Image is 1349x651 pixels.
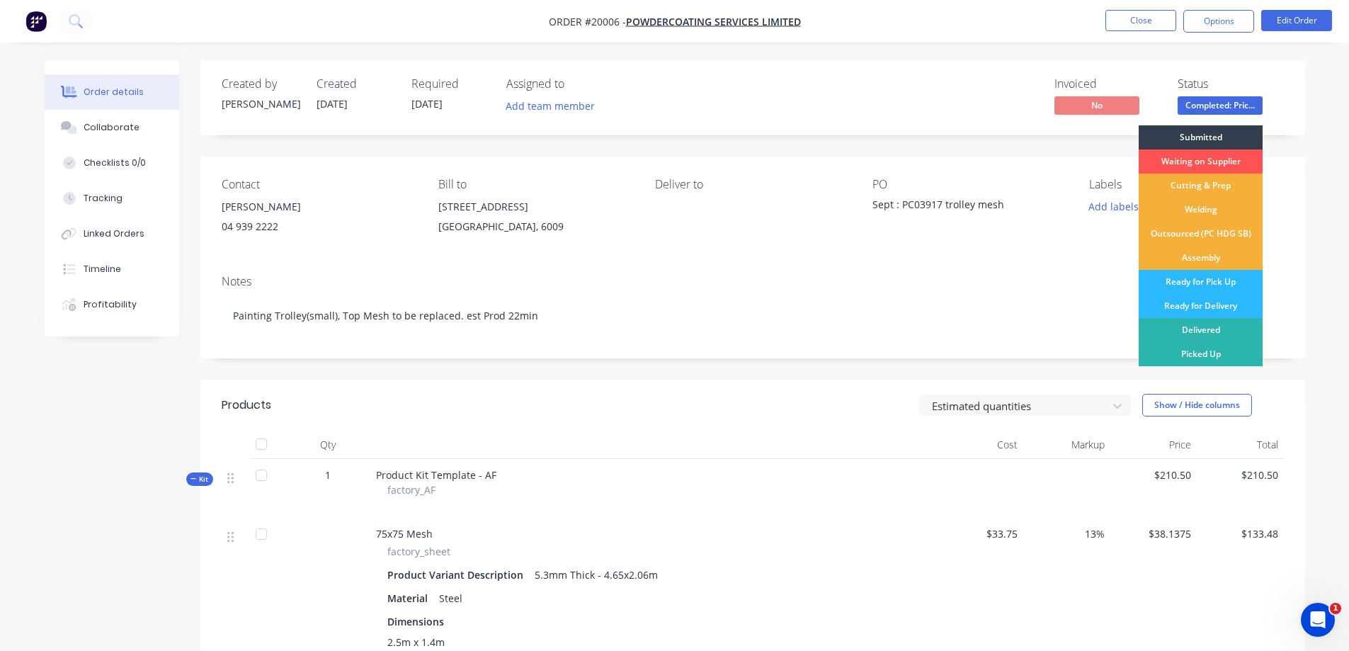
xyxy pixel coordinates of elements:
button: Add team member [498,96,602,115]
span: Completed: Pric... [1178,96,1263,114]
div: Created [317,77,394,91]
button: Add labels [1081,197,1146,216]
div: Cost [937,431,1024,459]
div: [PERSON_NAME] [222,96,300,111]
button: Edit Order [1261,10,1332,31]
span: Order #20006 - [549,15,626,28]
div: [PERSON_NAME]04 939 2222 [222,197,416,242]
div: Checklists 0/0 [84,157,146,169]
div: 5.3mm Thick - 4.65x2.06m [529,565,664,585]
div: Submitted [1139,125,1263,149]
div: [STREET_ADDRESS] [438,197,632,217]
div: Bill to [438,178,632,191]
div: Welding [1139,198,1263,222]
span: 2.5m x 1.4m [387,635,445,650]
div: Contact [222,178,416,191]
span: $38.1375 [1116,526,1192,541]
div: Created by [222,77,300,91]
span: $210.50 [1202,468,1278,482]
div: Delivered [1139,318,1263,342]
div: Assembly [1139,246,1263,270]
div: Order details [84,86,144,98]
div: Profitability [84,298,137,311]
div: Cutting & Prep [1139,174,1263,198]
div: Ready for Pick Up [1139,270,1263,294]
div: Linked Orders [84,227,144,240]
div: Assigned to [506,77,648,91]
button: Options [1183,10,1254,33]
button: Tracking [45,181,179,216]
div: [STREET_ADDRESS][GEOGRAPHIC_DATA], 6009 [438,197,632,242]
span: $210.50 [1116,468,1192,482]
span: No [1054,96,1139,114]
span: 1 [1330,603,1341,614]
span: factory_AF [387,482,436,497]
div: Sept : PC03917 trolley mesh [872,197,1049,217]
div: Product Variant Description [387,565,529,585]
div: Status [1178,77,1284,91]
div: Products [222,397,271,414]
span: factory_sheet [387,544,450,559]
div: Markup [1023,431,1110,459]
div: PO [872,178,1066,191]
span: [DATE] [317,97,348,111]
iframe: Intercom live chat [1301,603,1335,637]
div: Required [411,77,489,91]
div: Collaborate [84,121,140,134]
div: Waiting on Supplier [1139,149,1263,174]
button: Add team member [506,96,603,115]
div: Ready for Delivery [1139,294,1263,318]
div: Notes [222,275,1284,288]
span: Product Kit Template - AF [376,468,496,482]
span: 1 [325,468,331,482]
div: Picked Up [1139,342,1263,366]
div: Labels [1089,178,1283,191]
button: Linked Orders [45,216,179,251]
div: Invoiced [1054,77,1161,91]
button: Completed: Pric... [1178,96,1263,118]
span: 13% [1029,526,1105,541]
div: 04 939 2222 [222,217,416,237]
div: Deliver to [655,178,849,191]
div: [GEOGRAPHIC_DATA], 6009 [438,217,632,237]
div: Tracking [84,192,123,205]
span: $33.75 [943,526,1018,541]
img: Factory [25,11,47,32]
div: Price [1110,431,1197,459]
button: Timeline [45,251,179,287]
button: Checklists 0/0 [45,145,179,181]
div: Steel [433,588,468,608]
div: Painting Trolley(small), Top Mesh to be replaced. est Prod 22min [222,294,1284,337]
div: Qty [285,431,370,459]
div: [PERSON_NAME] [222,197,416,217]
button: Profitability [45,287,179,322]
span: Kit [190,474,209,485]
span: Dimensions [387,614,444,629]
button: Order details [45,74,179,110]
div: Timeline [84,263,121,276]
button: Kit [186,472,213,486]
div: Material [387,588,433,608]
div: Outsourced (PC HDG SB) [1139,222,1263,246]
button: Close [1105,10,1176,31]
a: Powdercoating Services Limited [626,15,801,28]
button: Collaborate [45,110,179,145]
span: 75x75 Mesh [376,527,433,540]
span: [DATE] [411,97,443,111]
span: $133.48 [1202,526,1278,541]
